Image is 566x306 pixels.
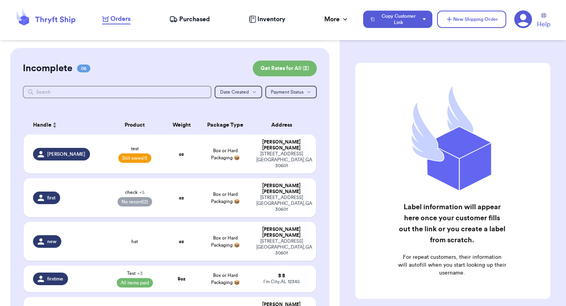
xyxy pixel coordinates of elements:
[47,276,63,282] span: firstime
[23,86,211,98] input: Search
[220,90,249,94] span: Date Created
[117,278,153,288] span: All items paid
[537,20,550,29] span: Help
[125,189,145,195] span: check
[118,197,152,206] span: No record (2)
[118,153,151,163] span: Still owes (1)
[398,253,506,277] p: For repeat customers, their information will autofill when you start looking up their username.
[131,238,138,245] span: hat
[215,86,262,98] button: Date Created
[256,279,307,285] div: I’m City , AL 12345
[23,62,72,75] h2: Incomplete
[252,116,316,135] th: Address
[169,15,210,24] a: Purchased
[537,13,550,29] a: Help
[77,65,90,72] span: 06
[51,120,58,130] button: Sort ascending
[256,151,307,169] div: [STREET_ADDRESS] [GEOGRAPHIC_DATA] , GA 30601
[249,15,285,24] a: Inventory
[110,14,130,24] span: Orders
[131,146,139,152] span: test
[211,192,240,204] span: Box or Hard Packaging 📦
[253,61,317,76] button: Get Rates for All (2)
[211,273,240,285] span: Box or Hard Packaging 📦
[256,183,307,195] div: [PERSON_NAME] [PERSON_NAME]
[139,190,145,195] span: + 5
[179,152,184,157] strong: oz
[47,195,55,201] span: first
[271,90,303,94] span: Payment Status
[137,271,143,276] span: + 3
[47,151,85,157] span: [PERSON_NAME]
[437,11,506,28] button: New Shipping Order
[257,15,285,24] span: Inventory
[256,195,307,212] div: [STREET_ADDRESS] [GEOGRAPHIC_DATA] , GA 30601
[164,116,199,135] th: Weight
[211,148,240,160] span: Box or Hard Packaging 📦
[199,116,252,135] th: Package Type
[127,270,143,277] span: Test
[179,239,184,244] strong: oz
[102,14,130,24] a: Orders
[105,116,164,135] th: Product
[256,273,307,279] div: B B
[265,86,317,98] button: Payment Status
[211,236,240,247] span: Box or Hard Packaging 📦
[47,238,57,245] span: new
[179,195,184,200] strong: oz
[33,121,51,129] span: Handle
[398,201,506,245] h2: Label information will appear here once your customer fills out the link or you create a label fr...
[256,227,307,238] div: [PERSON_NAME] [PERSON_NAME]
[178,277,186,281] strong: 8 oz
[179,15,210,24] span: Purchased
[324,15,349,24] div: More
[256,139,307,151] div: [PERSON_NAME] [PERSON_NAME]
[256,238,307,256] div: [STREET_ADDRESS] [GEOGRAPHIC_DATA] , GA 30601
[363,11,432,28] button: Copy Customer Link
